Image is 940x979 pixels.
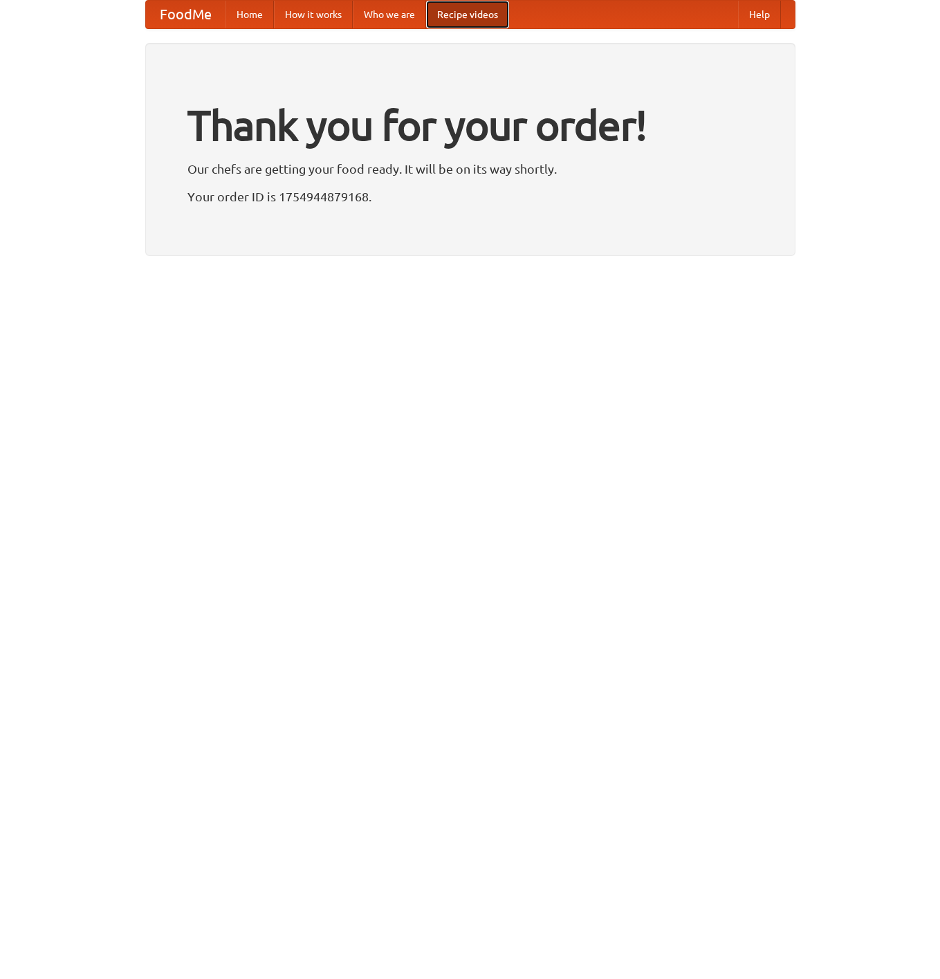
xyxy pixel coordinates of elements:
[353,1,426,28] a: Who we are
[738,1,781,28] a: Help
[274,1,353,28] a: How it works
[187,186,753,207] p: Your order ID is 1754944879168.
[187,158,753,179] p: Our chefs are getting your food ready. It will be on its way shortly.
[187,92,753,158] h1: Thank you for your order!
[426,1,509,28] a: Recipe videos
[225,1,274,28] a: Home
[146,1,225,28] a: FoodMe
